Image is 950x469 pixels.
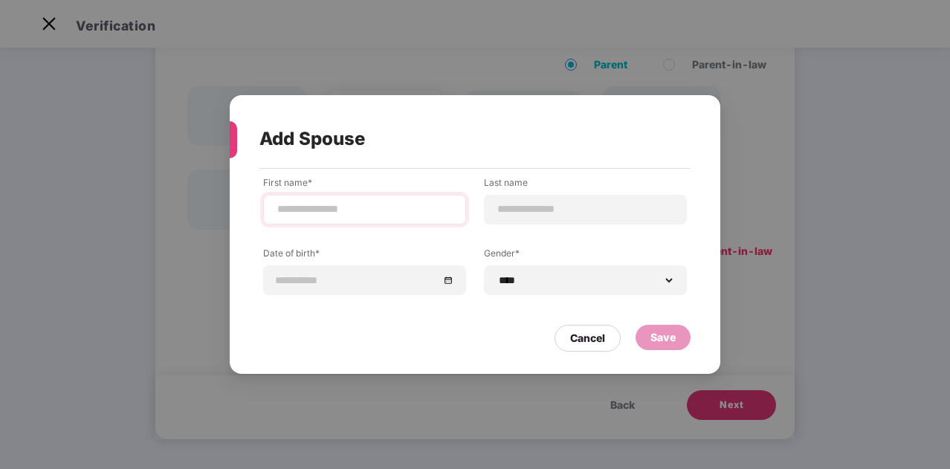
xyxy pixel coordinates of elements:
div: Add Spouse [259,110,655,168]
label: First name* [263,176,466,195]
label: Gender* [484,247,687,265]
div: Cancel [570,330,605,346]
label: Date of birth* [263,247,466,265]
div: Save [650,329,676,346]
label: Last name [484,176,687,195]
